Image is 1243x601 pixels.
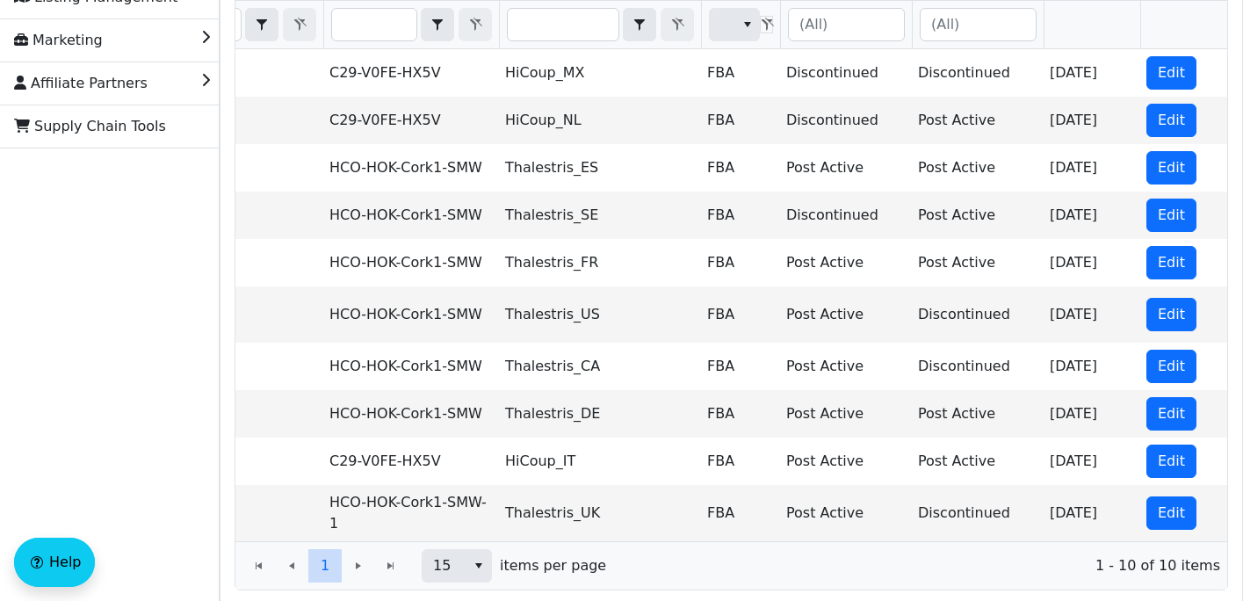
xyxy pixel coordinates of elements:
[498,192,700,239] td: Thalestris_SE
[192,1,323,49] th: Filter
[191,49,322,97] td: MX
[498,97,700,144] td: HiCoup_NL
[911,286,1043,343] td: Discontinued
[700,192,779,239] td: FBA
[322,49,498,97] td: C29-V0FE-HX5V
[14,112,166,141] span: Supply Chain Tools
[1043,286,1139,343] td: [DATE]
[911,390,1043,438] td: Post Active
[191,390,322,438] td: DE
[498,144,700,192] td: Thalestris_ES
[620,555,1220,576] span: 1 - 10 of 10 items
[911,192,1043,239] td: Post Active
[191,192,322,239] td: SE
[700,485,779,541] td: FBA
[700,286,779,343] td: FBA
[498,485,700,541] td: Thalestris_UK
[1043,192,1139,239] td: [DATE]
[323,1,499,49] th: Filter
[779,239,911,286] td: Post Active
[1158,62,1185,83] span: Edit
[421,8,454,41] span: Choose Operator
[779,144,911,192] td: Post Active
[1043,144,1139,192] td: [DATE]
[911,438,1043,485] td: Post Active
[466,550,491,582] button: select
[779,192,911,239] td: Discontinued
[1146,104,1196,137] button: Edit
[191,286,322,343] td: US
[1146,151,1196,185] button: Edit
[322,343,498,390] td: HCO-HOK-Cork1-SMW
[789,9,904,40] input: (All)
[700,438,779,485] td: FBA
[1043,49,1139,97] td: [DATE]
[779,343,911,390] td: Post Active
[1043,438,1139,485] td: [DATE]
[246,9,278,40] button: select
[1158,157,1185,178] span: Edit
[1043,485,1139,541] td: [DATE]
[508,9,618,40] input: Filter
[1158,252,1185,273] span: Edit
[1146,298,1196,331] button: Edit
[1158,403,1185,424] span: Edit
[700,49,779,97] td: FBA
[191,485,322,541] td: UK
[1043,390,1139,438] td: [DATE]
[308,549,342,583] button: Page 1
[911,485,1043,541] td: Discontinued
[701,1,780,49] th: Filter
[700,343,779,390] td: FBA
[498,438,700,485] td: HiCoup_IT
[700,239,779,286] td: FBA
[191,144,322,192] td: ES
[321,555,329,576] span: 1
[624,9,655,40] button: select
[779,438,911,485] td: Post Active
[1146,397,1196,431] button: Edit
[700,144,779,192] td: FBA
[1146,246,1196,279] button: Edit
[1158,503,1185,524] span: Edit
[322,97,498,144] td: C29-V0FE-HX5V
[1043,239,1139,286] td: [DATE]
[433,555,455,576] span: 15
[779,49,911,97] td: Discontinued
[498,390,700,438] td: Thalestris_DE
[1146,56,1196,90] button: Edit
[500,555,606,576] span: items per page
[332,9,416,40] input: Filter
[498,49,700,97] td: HiCoup_MX
[1146,350,1196,383] button: Edit
[1158,304,1185,325] span: Edit
[623,8,656,41] span: Choose Operator
[245,8,278,41] span: Choose Operator
[1158,205,1185,226] span: Edit
[779,97,911,144] td: Discontinued
[14,69,148,98] span: Affiliate Partners
[322,144,498,192] td: HCO-HOK-Cork1-SMW
[1158,451,1185,472] span: Edit
[700,97,779,144] td: FBA
[911,49,1043,97] td: Discontinued
[911,97,1043,144] td: Post Active
[921,9,1036,40] input: (All)
[322,192,498,239] td: HCO-HOK-Cork1-SMW
[1043,343,1139,390] td: [DATE]
[1146,199,1196,232] button: Edit
[14,26,103,54] span: Marketing
[1158,356,1185,377] span: Edit
[912,1,1044,49] th: Filter
[1043,97,1139,144] td: [DATE]
[779,390,911,438] td: Post Active
[422,549,492,583] span: Page size
[911,343,1043,390] td: Discontinued
[322,286,498,343] td: HCO-HOK-Cork1-SMW
[322,485,498,541] td: HCO-HOK-Cork1-SMW-1
[49,552,81,573] span: Help
[1146,445,1196,478] button: Edit
[779,286,911,343] td: Post Active
[779,485,911,541] td: Post Active
[498,286,700,343] td: Thalestris_US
